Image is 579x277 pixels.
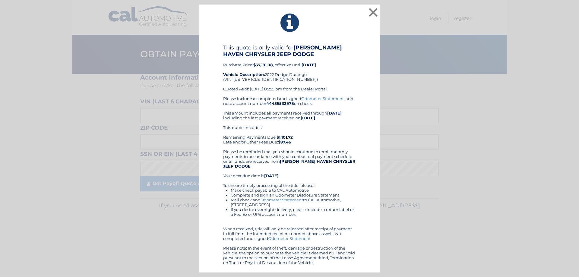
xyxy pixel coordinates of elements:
b: [DATE] [302,62,316,67]
b: [DATE] [327,111,342,115]
h4: This quote is only valid for [223,44,356,58]
li: Make check payable to CAL Automotive [231,188,356,193]
li: Complete and sign an Odometer Disclosure Statement [231,193,356,197]
div: Purchase Price: , effective until 2022 Dodge Durango (VIN: [US_VEHICLE_IDENTIFICATION_NUMBER]) Qu... [223,44,356,96]
b: 44455532978 [266,101,294,106]
b: [DATE] [264,173,279,178]
b: [DATE] [301,115,315,120]
b: $1,101.72 [277,135,293,140]
a: Odometer Statement [261,197,303,202]
a: Odometer Statement [268,236,311,241]
li: If you desire overnight delivery, please include a return label or a Fed Ex or UPS account number. [231,207,356,217]
button: × [367,6,379,18]
b: $97.46 [278,140,291,144]
strong: Vehicle Description: [223,72,265,77]
b: [PERSON_NAME] HAVEN CHRYSLER JEEP DODGE [223,159,356,168]
li: Mail check and to CAL Automotive, [STREET_ADDRESS] [231,197,356,207]
b: $37,191.08 [253,62,273,67]
a: Odometer Statement [301,96,344,101]
b: [PERSON_NAME] HAVEN CHRYSLER JEEP DODGE [223,44,342,58]
div: This quote includes: Remaining Payments Due: Late and/or Other Fees Due: [223,125,356,144]
div: Please include a completed and signed , and note account number on check. This amount includes al... [223,96,356,265]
